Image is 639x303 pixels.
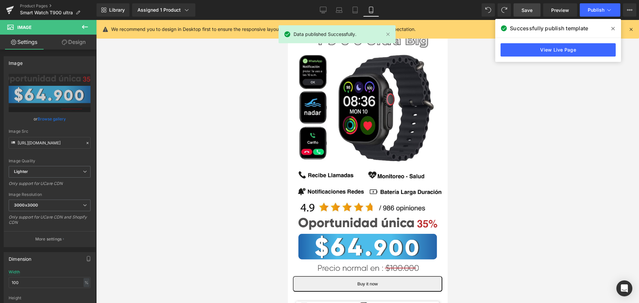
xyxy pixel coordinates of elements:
div: Open Intercom Messenger [616,280,632,296]
div: % [84,278,90,287]
div: Only support for UCare CDN and Shopify CDN [9,215,91,229]
a: Browse gallery [38,113,66,125]
button: Buy it now [5,256,154,272]
button: More settings [4,231,95,247]
p: More settings [35,236,62,242]
span: Save [522,7,532,14]
a: New Library [97,3,129,17]
a: Product Pages [20,3,97,9]
a: Mobile [363,3,379,17]
p: We recommend you to design in Desktop first to ensure the responsive layout would display correct... [111,26,416,33]
div: or [9,115,91,122]
span: Library [109,7,125,13]
div: Assigned 1 Product [137,7,190,13]
b: 3000x3000 [14,203,38,208]
button: Redo [498,3,511,17]
a: Design [50,35,98,50]
span: Image [17,25,32,30]
b: Lighter [14,169,28,174]
a: View Live Page [501,43,616,57]
div: Width [9,270,20,274]
a: Laptop [331,3,347,17]
a: Tablet [347,3,363,17]
div: Only support for UCare CDN [9,181,91,191]
span: Publish [588,7,604,13]
button: More [623,3,636,17]
span: Smart Watch T900 ultra [20,10,73,15]
span: Preview [551,7,569,14]
a: Preview [543,3,577,17]
div: Image Resolution [9,192,91,197]
input: Link [9,137,91,149]
button: Publish [580,3,620,17]
div: Image Quality [9,159,91,163]
input: auto [9,277,91,288]
button: Undo [482,3,495,17]
span: Data published Successfully. [294,31,356,38]
div: Dimension [9,252,32,262]
div: Image Src [9,129,91,134]
span: Successfully publish template [510,24,588,32]
a: Desktop [315,3,331,17]
div: Image [9,57,23,66]
div: Height [9,296,91,300]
